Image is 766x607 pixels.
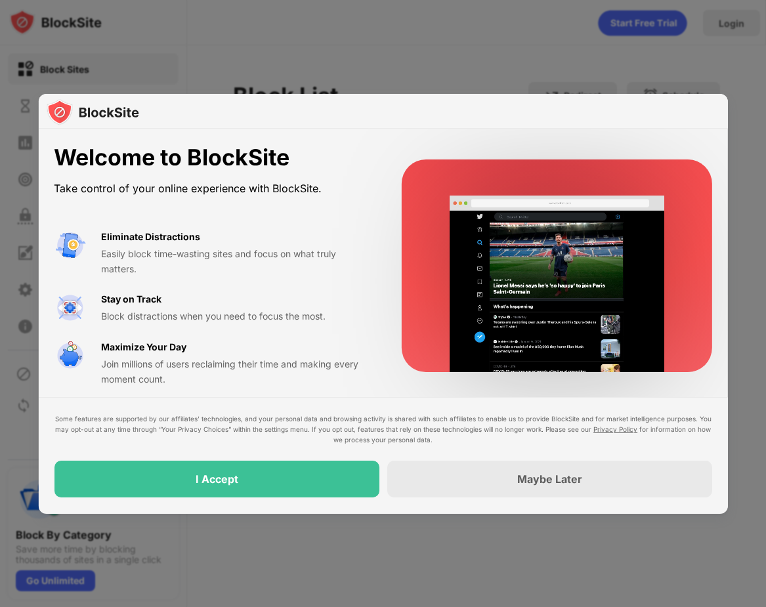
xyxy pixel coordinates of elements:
[54,179,370,198] div: Take control of your online experience with BlockSite.
[46,99,138,125] img: logo-blocksite.svg
[54,292,85,324] img: value-focus.svg
[101,309,370,324] div: Block distractions when you need to focus the most.
[593,426,637,434] a: Privacy Policy
[101,247,370,276] div: Easily block time-wasting sites and focus on what truly matters.
[54,144,370,171] div: Welcome to BlockSite
[101,357,370,387] div: Join millions of users reclaiming their time and making every moment count.
[517,473,582,486] div: Maybe Later
[101,230,200,244] div: Eliminate Distractions
[54,230,85,261] img: value-avoid-distractions.svg
[101,292,161,306] div: Stay on Track
[101,340,186,354] div: Maximize Your Day
[195,473,238,486] div: I Accept
[54,340,85,371] img: value-safe-time.svg
[496,13,753,249] iframe: Sign in with Google Dialog
[54,414,712,446] div: Some features are supported by our affiliates’ technologies, and your personal data and browsing ...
